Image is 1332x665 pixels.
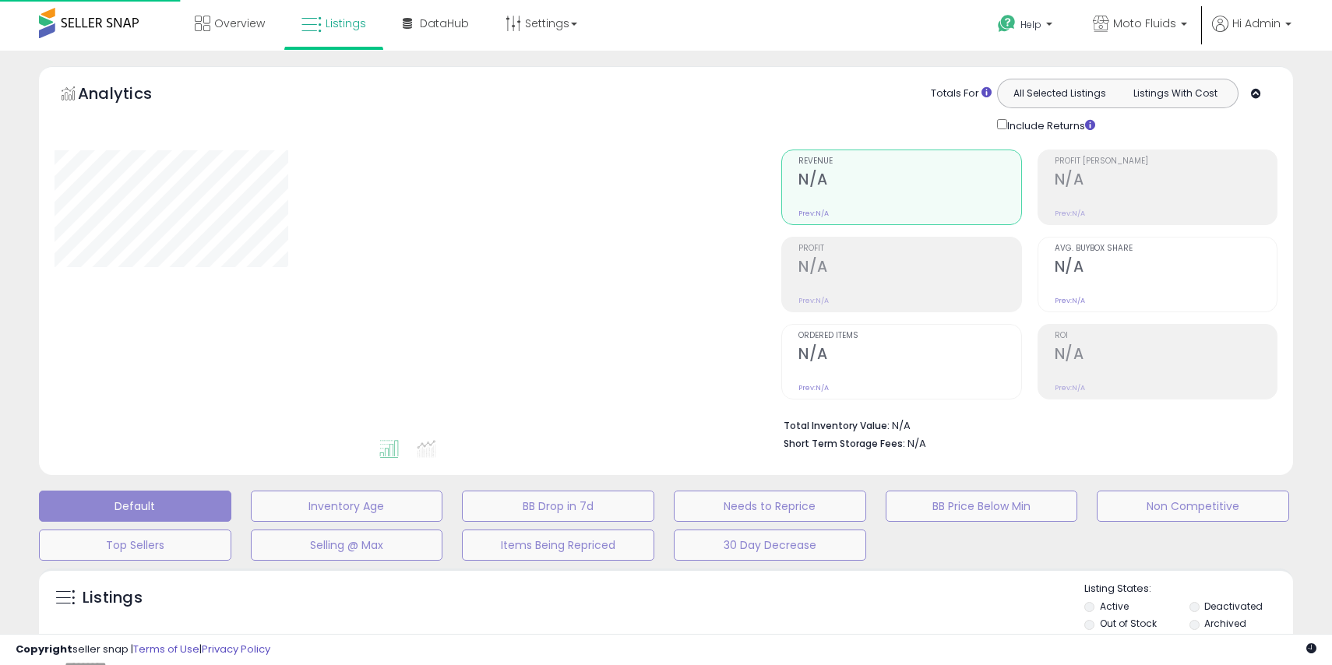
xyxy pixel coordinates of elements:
span: Profit [798,245,1020,253]
h2: N/A [798,345,1020,366]
h2: N/A [798,258,1020,279]
a: Help [985,2,1068,51]
span: Help [1020,18,1041,31]
small: Prev: N/A [1055,209,1085,218]
span: Moto Fluids [1113,16,1176,31]
button: BB Price Below Min [886,491,1078,522]
h2: N/A [798,171,1020,192]
div: Totals For [931,86,992,101]
span: Revenue [798,157,1020,166]
button: 30 Day Decrease [674,530,866,561]
button: Selling @ Max [251,530,443,561]
strong: Copyright [16,642,72,656]
i: Get Help [997,14,1017,33]
h2: N/A [1055,171,1277,192]
h2: N/A [1055,345,1277,366]
div: Include Returns [985,116,1114,134]
li: N/A [784,415,1266,434]
a: Hi Admin [1212,16,1291,51]
small: Prev: N/A [798,296,829,305]
div: seller snap | | [16,642,270,657]
button: All Selected Listings [1002,83,1118,104]
button: Needs to Reprice [674,491,866,522]
span: Profit [PERSON_NAME] [1055,157,1277,166]
h2: N/A [1055,258,1277,279]
span: Overview [214,16,265,31]
span: ROI [1055,332,1277,340]
small: Prev: N/A [798,383,829,392]
span: Avg. Buybox Share [1055,245,1277,253]
span: N/A [907,436,926,451]
small: Prev: N/A [1055,296,1085,305]
button: Top Sellers [39,530,231,561]
button: Inventory Age [251,491,443,522]
b: Short Term Storage Fees: [784,437,905,450]
button: BB Drop in 7d [462,491,654,522]
h5: Analytics [78,83,182,108]
button: Items Being Repriced [462,530,654,561]
span: Ordered Items [798,332,1020,340]
span: DataHub [420,16,469,31]
small: Prev: N/A [798,209,829,218]
span: Listings [326,16,366,31]
button: Listings With Cost [1117,83,1233,104]
button: Default [39,491,231,522]
small: Prev: N/A [1055,383,1085,392]
span: Hi Admin [1232,16,1281,31]
b: Total Inventory Value: [784,419,890,432]
button: Non Competitive [1097,491,1289,522]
